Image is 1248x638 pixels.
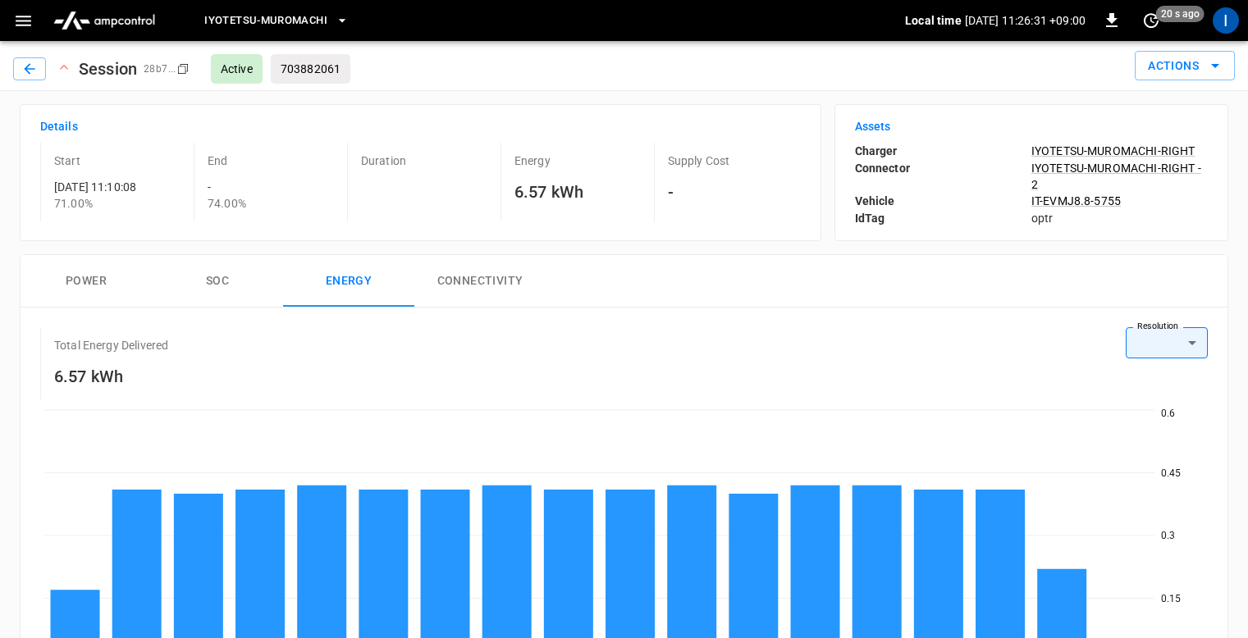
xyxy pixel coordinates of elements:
[208,195,341,212] p: 74.00%
[208,153,341,169] p: End
[855,160,1031,177] p: Connector
[204,11,327,30] span: Iyotetsu-Muromachi
[1213,7,1239,34] div: profile-icon
[21,255,152,308] button: Power
[855,118,1208,136] h6: Assets
[40,118,801,136] h6: Details
[283,255,414,308] button: Energy
[1161,593,1182,604] tspan: 0.15
[1031,193,1208,209] a: IT-EVMJ8.8-5755
[152,255,283,308] button: SOC
[198,5,355,37] button: Iyotetsu-Muromachi
[208,179,341,212] div: -
[1138,7,1164,34] button: set refresh interval
[514,179,647,205] h6: 6.57 kWh
[72,56,144,82] h6: Session
[54,153,187,169] p: Start
[1161,467,1182,479] tspan: 0.45
[54,195,187,212] p: 71.00 %
[54,337,168,353] p: Total Energy Delivered
[1031,143,1208,159] a: IYOTETSU-MUROMACHI-RIGHT
[855,193,1031,210] p: Vehicle
[668,153,801,169] p: Supply Cost
[1031,210,1208,226] p: optr
[281,61,341,77] p: 703882061
[855,210,1031,227] p: IdTag
[361,153,494,169] p: Duration
[414,255,546,308] button: Connectivity
[855,143,1031,160] p: Charger
[965,12,1086,29] p: [DATE] 11:26:31 +09:00
[176,60,192,78] div: copy
[1161,530,1175,541] tspan: 0.3
[1156,6,1205,22] span: 20 s ago
[211,54,263,84] div: Active
[1161,408,1175,419] tspan: 0.6
[905,12,962,29] p: Local time
[47,5,162,36] img: ampcontrol.io logo
[144,63,176,75] span: 28b7 ...
[1137,320,1178,333] label: Resolution
[1135,51,1235,81] button: Actions
[54,363,168,390] h6: 6.57 kWh
[514,153,647,169] p: Energy
[54,179,187,195] p: [DATE] 11:10:08
[668,179,801,205] h6: -
[1031,160,1208,193] a: IYOTETSU-MUROMACHI-RIGHT - 2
